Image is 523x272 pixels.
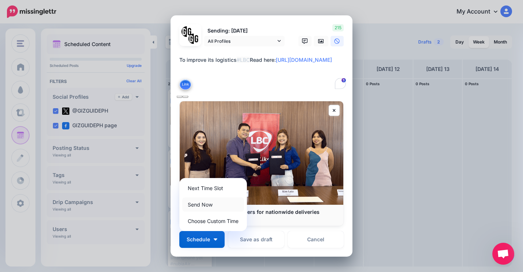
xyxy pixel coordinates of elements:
[204,36,285,46] a: All Profiles
[187,237,210,242] span: Schedule
[179,56,347,91] textarea: To enrich screen reader interactions, please activate Accessibility in Grammarly extension settings
[188,34,199,44] img: JT5sWCfR-79925.png
[182,197,244,212] a: Send Now
[208,37,276,45] span: All Profiles
[179,231,225,248] button: Schedule
[187,209,320,215] b: Kimstore and LBC partners for nationwide deliveries
[332,24,344,31] span: 215
[179,178,247,231] div: Schedule
[228,231,284,248] button: Save as draft
[288,231,344,248] a: Cancel
[182,181,244,195] a: Next Time Slot
[182,214,244,228] a: Choose Custom Time
[179,56,347,64] div: To improve its logistics Read here:
[180,101,343,205] img: Kimstore and LBC partners for nationwide deliveries
[204,27,285,35] p: Sending: [DATE]
[182,26,192,37] img: 353459792_649996473822713_4483302954317148903_n-bsa138318.png
[187,215,336,222] p: [DOMAIN_NAME]
[214,238,217,241] img: arrow-down-white.png
[179,79,191,90] button: Link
